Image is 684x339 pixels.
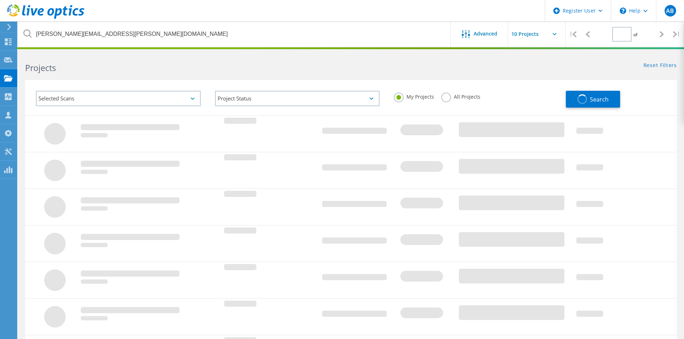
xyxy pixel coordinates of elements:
[25,62,56,74] b: Projects
[643,63,677,69] a: Reset Filters
[215,91,380,106] div: Project Status
[633,32,637,38] span: of
[18,22,451,47] input: Search projects by name, owner, ID, company, etc
[666,8,674,14] span: AB
[669,22,684,47] div: |
[441,93,480,99] label: All Projects
[566,22,580,47] div: |
[36,91,201,106] div: Selected Scans
[566,91,620,108] button: Search
[7,15,84,20] a: Live Optics Dashboard
[590,95,609,103] span: Search
[620,8,626,14] svg: \n
[394,93,434,99] label: My Projects
[474,31,497,36] span: Advanced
